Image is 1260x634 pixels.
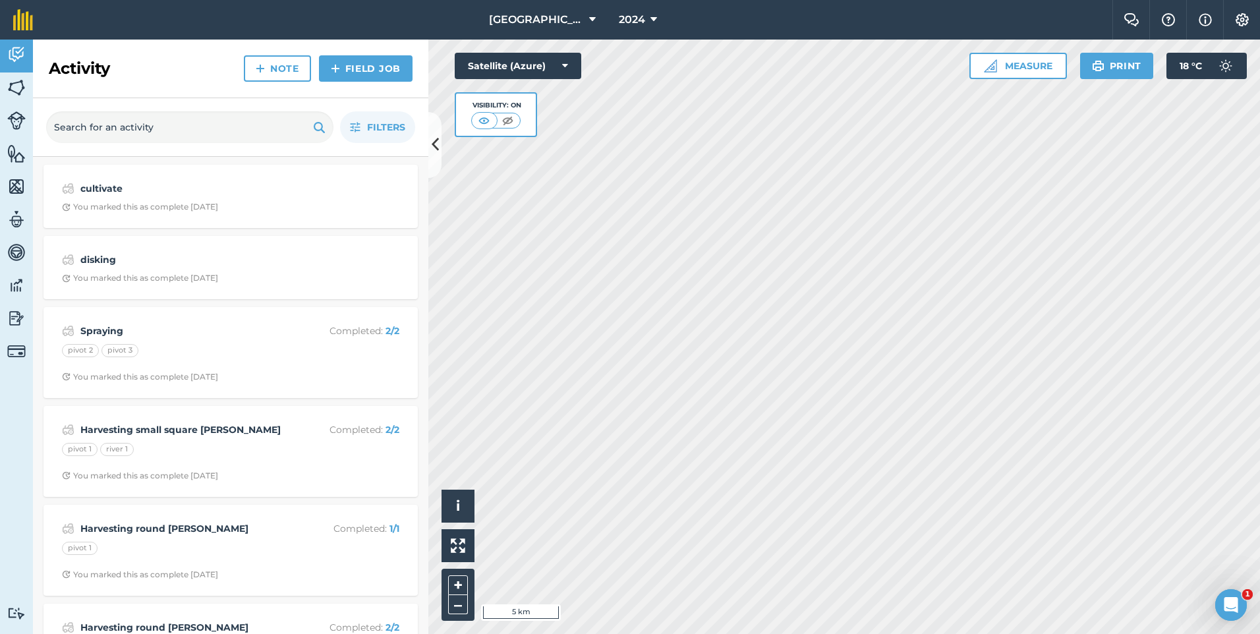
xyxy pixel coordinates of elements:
img: svg+xml;base64,PD94bWwgdmVyc2lvbj0iMS4wIiBlbmNvZGluZz0idXRmLTgiPz4KPCEtLSBHZW5lcmF0b3I6IEFkb2JlIE... [7,210,26,229]
img: svg+xml;base64,PHN2ZyB4bWxucz0iaHR0cDovL3d3dy53My5vcmcvMjAwMC9zdmciIHdpZHRoPSIxNCIgaGVpZ2h0PSIyNC... [256,61,265,76]
img: svg+xml;base64,PHN2ZyB4bWxucz0iaHR0cDovL3d3dy53My5vcmcvMjAwMC9zdmciIHdpZHRoPSI1MCIgaGVpZ2h0PSI0MC... [500,114,516,127]
img: A cog icon [1234,13,1250,26]
img: svg+xml;base64,PD94bWwgdmVyc2lvbj0iMS4wIiBlbmNvZGluZz0idXRmLTgiPz4KPCEtLSBHZW5lcmF0b3I6IEFkb2JlIE... [7,111,26,130]
img: svg+xml;base64,PHN2ZyB4bWxucz0iaHR0cDovL3d3dy53My5vcmcvMjAwMC9zdmciIHdpZHRoPSIxOSIgaGVpZ2h0PSIyNC... [1092,58,1104,74]
button: i [442,490,474,523]
div: You marked this as complete [DATE] [62,372,218,382]
button: 18 °C [1166,53,1247,79]
img: svg+xml;base64,PD94bWwgdmVyc2lvbj0iMS4wIiBlbmNvZGluZz0idXRmLTgiPz4KPCEtLSBHZW5lcmF0b3I6IEFkb2JlIE... [62,521,74,536]
img: svg+xml;base64,PD94bWwgdmVyc2lvbj0iMS4wIiBlbmNvZGluZz0idXRmLTgiPz4KPCEtLSBHZW5lcmF0b3I6IEFkb2JlIE... [1213,53,1239,79]
div: pivot 2 [62,344,99,357]
img: Two speech bubbles overlapping with the left bubble in the forefront [1124,13,1139,26]
div: You marked this as complete [DATE] [62,471,218,481]
img: svg+xml;base64,PHN2ZyB4bWxucz0iaHR0cDovL3d3dy53My5vcmcvMjAwMC9zdmciIHdpZHRoPSI1NiIgaGVpZ2h0PSI2MC... [7,78,26,98]
iframe: Intercom live chat [1215,589,1247,621]
img: svg+xml;base64,PHN2ZyB4bWxucz0iaHR0cDovL3d3dy53My5vcmcvMjAwMC9zdmciIHdpZHRoPSI1NiIgaGVpZ2h0PSI2MC... [7,144,26,163]
h2: Activity [49,58,110,79]
button: Filters [340,111,415,143]
div: river 1 [100,443,134,456]
div: pivot 1 [62,443,98,456]
div: You marked this as complete [DATE] [62,569,218,580]
strong: 2 / 2 [386,325,399,337]
img: fieldmargin Logo [13,9,33,30]
strong: 2 / 2 [386,424,399,436]
a: Field Job [319,55,413,82]
button: – [448,595,468,614]
img: Four arrows, one pointing top left, one top right, one bottom right and the last bottom left [451,538,465,553]
p: Completed : [295,422,399,437]
span: 1 [1242,589,1253,600]
span: Filters [367,120,405,134]
strong: 1 / 1 [389,523,399,534]
strong: Harvesting small square [PERSON_NAME] [80,422,289,437]
img: Clock with arrow pointing clockwise [62,570,71,579]
img: Clock with arrow pointing clockwise [62,372,71,381]
strong: Spraying [80,324,289,338]
div: You marked this as complete [DATE] [62,202,218,212]
img: svg+xml;base64,PHN2ZyB4bWxucz0iaHR0cDovL3d3dy53My5vcmcvMjAwMC9zdmciIHdpZHRoPSIxOSIgaGVpZ2h0PSIyNC... [313,119,326,135]
img: svg+xml;base64,PHN2ZyB4bWxucz0iaHR0cDovL3d3dy53My5vcmcvMjAwMC9zdmciIHdpZHRoPSIxNCIgaGVpZ2h0PSIyNC... [331,61,340,76]
a: Note [244,55,311,82]
img: svg+xml;base64,PD94bWwgdmVyc2lvbj0iMS4wIiBlbmNvZGluZz0idXRmLTgiPz4KPCEtLSBHZW5lcmF0b3I6IEFkb2JlIE... [7,308,26,328]
button: Measure [969,53,1067,79]
div: Visibility: On [471,100,521,111]
img: Clock with arrow pointing clockwise [62,471,71,480]
a: diskingClock with arrow pointing clockwiseYou marked this as complete [DATE] [51,244,410,291]
img: Clock with arrow pointing clockwise [62,203,71,212]
img: svg+xml;base64,PD94bWwgdmVyc2lvbj0iMS4wIiBlbmNvZGluZz0idXRmLTgiPz4KPCEtLSBHZW5lcmF0b3I6IEFkb2JlIE... [7,607,26,620]
input: Search for an activity [46,111,333,143]
img: svg+xml;base64,PD94bWwgdmVyc2lvbj0iMS4wIiBlbmNvZGluZz0idXRmLTgiPz4KPCEtLSBHZW5lcmF0b3I6IEFkb2JlIE... [62,323,74,339]
strong: Harvesting round [PERSON_NAME] [80,521,289,536]
button: Print [1080,53,1154,79]
img: svg+xml;base64,PD94bWwgdmVyc2lvbj0iMS4wIiBlbmNvZGluZz0idXRmLTgiPz4KPCEtLSBHZW5lcmF0b3I6IEFkb2JlIE... [7,342,26,360]
div: pivot 3 [101,344,138,357]
img: svg+xml;base64,PD94bWwgdmVyc2lvbj0iMS4wIiBlbmNvZGluZz0idXRmLTgiPz4KPCEtLSBHZW5lcmF0b3I6IEFkb2JlIE... [62,181,74,196]
img: A question mark icon [1160,13,1176,26]
span: 18 ° C [1180,53,1202,79]
img: svg+xml;base64,PHN2ZyB4bWxucz0iaHR0cDovL3d3dy53My5vcmcvMjAwMC9zdmciIHdpZHRoPSIxNyIgaGVpZ2h0PSIxNy... [1199,12,1212,28]
p: Completed : [295,521,399,536]
a: Harvesting small square [PERSON_NAME]Completed: 2/2pivot 1river 1Clock with arrow pointing clockw... [51,414,410,489]
button: Satellite (Azure) [455,53,581,79]
img: svg+xml;base64,PHN2ZyB4bWxucz0iaHR0cDovL3d3dy53My5vcmcvMjAwMC9zdmciIHdpZHRoPSI1NiIgaGVpZ2h0PSI2MC... [7,177,26,196]
strong: 2 / 2 [386,621,399,633]
img: svg+xml;base64,PD94bWwgdmVyc2lvbj0iMS4wIiBlbmNvZGluZz0idXRmLTgiPz4KPCEtLSBHZW5lcmF0b3I6IEFkb2JlIE... [7,243,26,262]
img: Ruler icon [984,59,997,72]
div: You marked this as complete [DATE] [62,273,218,283]
a: Harvesting round [PERSON_NAME]Completed: 1/1pivot 1Clock with arrow pointing clockwiseYou marked ... [51,513,410,588]
span: 2024 [619,12,645,28]
img: svg+xml;base64,PHN2ZyB4bWxucz0iaHR0cDovL3d3dy53My5vcmcvMjAwMC9zdmciIHdpZHRoPSI1MCIgaGVpZ2h0PSI0MC... [476,114,492,127]
strong: cultivate [80,181,289,196]
span: [GEOGRAPHIC_DATA][PERSON_NAME] [489,12,584,28]
p: Completed : [295,324,399,338]
div: pivot 1 [62,542,98,555]
img: Clock with arrow pointing clockwise [62,274,71,283]
img: svg+xml;base64,PD94bWwgdmVyc2lvbj0iMS4wIiBlbmNvZGluZz0idXRmLTgiPz4KPCEtLSBHZW5lcmF0b3I6IEFkb2JlIE... [62,422,74,438]
img: svg+xml;base64,PD94bWwgdmVyc2lvbj0iMS4wIiBlbmNvZGluZz0idXRmLTgiPz4KPCEtLSBHZW5lcmF0b3I6IEFkb2JlIE... [7,275,26,295]
img: svg+xml;base64,PD94bWwgdmVyc2lvbj0iMS4wIiBlbmNvZGluZz0idXRmLTgiPz4KPCEtLSBHZW5lcmF0b3I6IEFkb2JlIE... [7,45,26,65]
button: + [448,575,468,595]
a: cultivateClock with arrow pointing clockwiseYou marked this as complete [DATE] [51,173,410,220]
span: i [456,498,460,514]
img: svg+xml;base64,PD94bWwgdmVyc2lvbj0iMS4wIiBlbmNvZGluZz0idXRmLTgiPz4KPCEtLSBHZW5lcmF0b3I6IEFkb2JlIE... [62,252,74,268]
strong: disking [80,252,289,267]
a: SprayingCompleted: 2/2pivot 2pivot 3Clock with arrow pointing clockwiseYou marked this as complet... [51,315,410,390]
